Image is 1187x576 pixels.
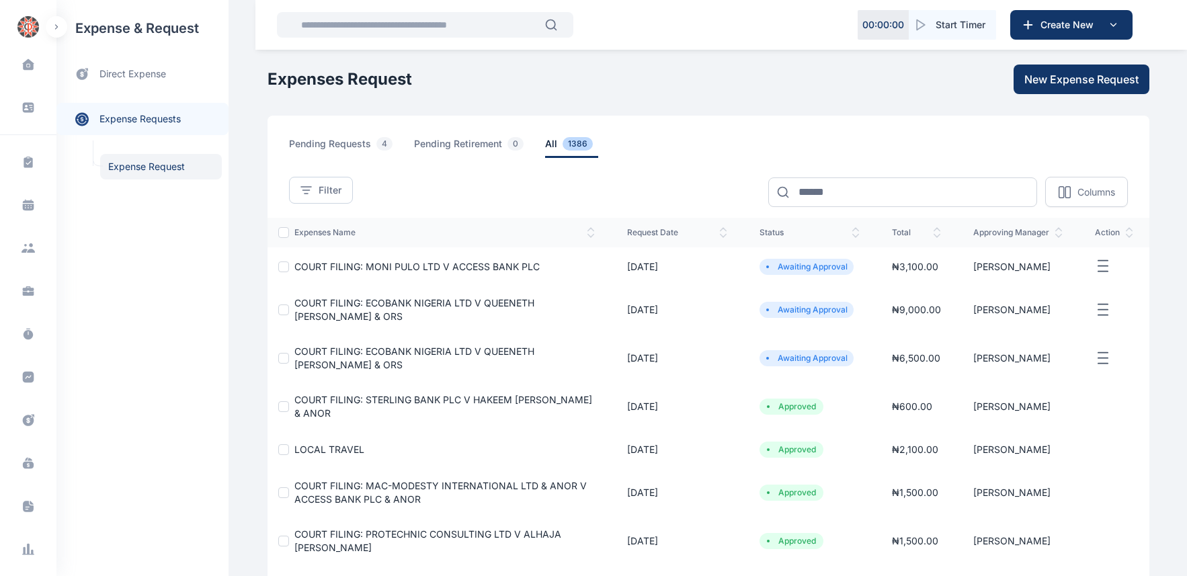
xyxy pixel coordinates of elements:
[892,487,938,498] span: ₦ 1,500.00
[892,227,941,238] span: total
[268,69,412,90] h1: Expenses Request
[1024,71,1139,87] span: New Expense Request
[289,177,353,204] button: Filter
[56,92,229,135] div: expense requests
[414,137,529,158] span: pending retirement
[545,137,614,158] a: all1386
[892,261,938,272] span: ₦ 3,100.00
[294,480,587,505] a: COURT FILING: MAC-MODESTY INTERNATIONAL LTD & ANOR V ACCESS BANK PLC & ANOR
[957,517,1079,565] td: [PERSON_NAME]
[611,382,743,431] td: [DATE]
[289,137,398,158] span: pending requests
[294,261,540,272] a: COURT FILING: MONI PULO LTD V ACCESS BANK PLC
[1095,227,1133,238] span: action
[611,247,743,286] td: [DATE]
[414,137,545,158] a: pending retirement0
[1014,65,1149,94] button: New Expense Request
[957,286,1079,334] td: [PERSON_NAME]
[765,304,848,315] li: Awaiting Approval
[892,352,940,364] span: ₦ 6,500.00
[765,487,818,498] li: Approved
[56,56,229,92] a: direct expense
[1035,18,1105,32] span: Create New
[100,154,222,179] a: Expense Request
[862,18,904,32] p: 00 : 00 : 00
[1077,186,1115,199] p: Columns
[627,227,727,238] span: request date
[611,517,743,565] td: [DATE]
[56,103,229,135] a: expense requests
[760,227,860,238] span: status
[294,528,561,553] a: COURT FILING: PROTECHNIC CONSULTING LTD V ALHAJA [PERSON_NAME]
[611,468,743,517] td: [DATE]
[1010,10,1133,40] button: Create New
[909,10,996,40] button: Start Timer
[611,431,743,468] td: [DATE]
[892,444,938,455] span: ₦ 2,100.00
[563,137,593,151] span: 1386
[611,334,743,382] td: [DATE]
[765,536,818,546] li: Approved
[957,334,1079,382] td: [PERSON_NAME]
[294,227,595,238] span: expenses Name
[892,401,932,412] span: ₦ 600.00
[957,382,1079,431] td: [PERSON_NAME]
[294,345,534,370] a: COURT FILING: ECOBANK NIGERIA LTD V QUEENETH [PERSON_NAME] & ORS
[957,247,1079,286] td: [PERSON_NAME]
[765,353,848,364] li: Awaiting Approval
[765,401,818,412] li: Approved
[294,394,592,419] a: COURT FILING: STERLING BANK PLC V HAKEEM [PERSON_NAME] & ANOR
[611,286,743,334] td: [DATE]
[1045,177,1128,207] button: Columns
[545,137,598,158] span: all
[765,261,848,272] li: Awaiting Approval
[507,137,524,151] span: 0
[957,431,1079,468] td: [PERSON_NAME]
[294,444,364,455] a: LOCAL TRAVEL
[289,137,414,158] a: pending requests4
[99,67,166,81] span: direct expense
[376,137,393,151] span: 4
[936,18,985,32] span: Start Timer
[973,227,1063,238] span: approving manager
[319,183,341,197] span: Filter
[892,535,938,546] span: ₦ 1,500.00
[765,444,818,455] li: Approved
[957,468,1079,517] td: [PERSON_NAME]
[892,304,941,315] span: ₦ 9,000.00
[294,297,534,322] a: COURT FILING: ECOBANK NIGERIA LTD V QUEENETH [PERSON_NAME] & ORS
